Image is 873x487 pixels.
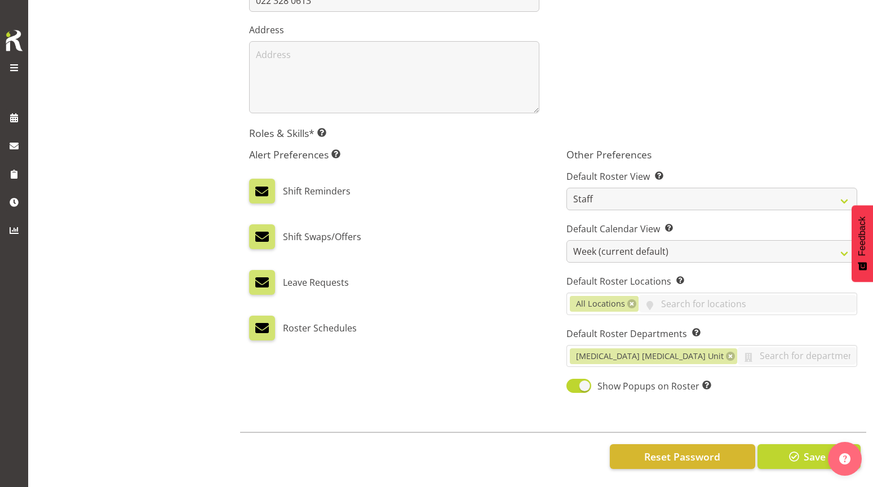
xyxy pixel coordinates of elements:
[566,327,857,340] label: Default Roster Departments
[757,444,861,469] button: Save
[737,347,857,365] input: Search for departments
[857,216,867,256] span: Feedback
[576,350,724,362] span: [MEDICAL_DATA] [MEDICAL_DATA] Unit
[576,298,625,310] span: All Locations
[283,224,361,249] label: Shift Swaps/Offers
[249,23,540,37] label: Address
[852,205,873,282] button: Feedback - Show survey
[639,295,857,312] input: Search for locations
[566,275,857,288] label: Default Roster Locations
[566,170,857,183] label: Default Roster View
[566,148,857,161] h5: Other Preferences
[3,28,25,53] img: Rosterit icon logo
[644,449,720,464] span: Reset Password
[283,270,349,295] label: Leave Requests
[591,379,711,393] span: Show Popups on Roster
[249,148,540,161] h5: Alert Preferences
[283,316,357,340] label: Roster Schedules
[566,222,857,236] label: Default Calendar View
[283,179,351,203] label: Shift Reminders
[839,453,850,464] img: help-xxl-2.png
[610,444,755,469] button: Reset Password
[804,449,826,464] span: Save
[249,127,857,139] h5: Roles & Skills*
